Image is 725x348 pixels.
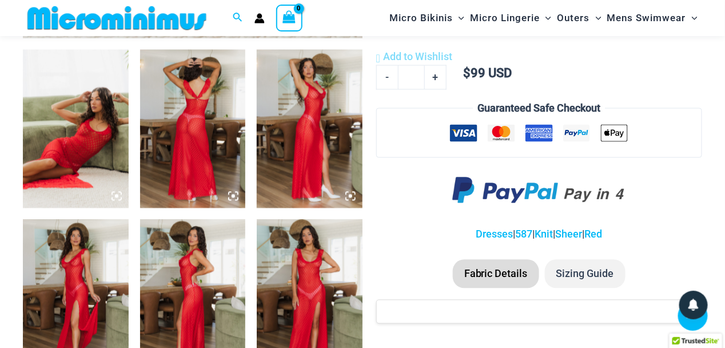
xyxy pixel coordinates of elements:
legend: Guaranteed Safe Checkout [473,100,605,117]
a: - [376,65,398,89]
input: Product quantity [398,65,425,89]
img: Sometimes Red 587 Dress [257,50,362,208]
a: View Shopping Cart, empty [276,5,302,31]
span: Menu Toggle [686,3,698,33]
a: OutersMenu ToggleMenu Toggle [555,3,604,33]
span: $ [463,66,471,81]
a: Micro BikinisMenu ToggleMenu Toggle [387,3,467,33]
a: Micro LingerieMenu ToggleMenu Toggle [467,3,554,33]
a: Search icon link [233,11,243,25]
a: + [425,65,447,89]
span: Menu Toggle [590,3,601,33]
span: Add to Wishlist [383,51,452,63]
img: Sometimes Red 587 Dress [23,50,129,208]
a: Account icon link [254,13,265,23]
img: MM SHOP LOGO FLAT [23,5,211,31]
span: Menu Toggle [540,3,551,33]
span: Outers [557,3,590,33]
a: Knit [535,228,553,240]
a: Add to Wishlist [376,49,452,66]
span: Micro Bikinis [389,3,453,33]
a: Red [584,228,602,240]
img: Sometimes Red 587 Dress [140,50,246,208]
li: Fabric Details [453,260,539,288]
span: Micro Lingerie [470,3,540,33]
li: Sizing Guide [545,260,626,288]
bdi: 99 USD [463,66,512,81]
nav: Site Navigation [385,2,702,34]
span: Mens Swimwear [607,3,686,33]
a: Dresses [476,228,513,240]
a: Mens SwimwearMenu ToggleMenu Toggle [604,3,700,33]
a: Sheer [555,228,582,240]
a: 587 [515,228,532,240]
p: | | | | [376,226,702,243]
span: Menu Toggle [453,3,464,33]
